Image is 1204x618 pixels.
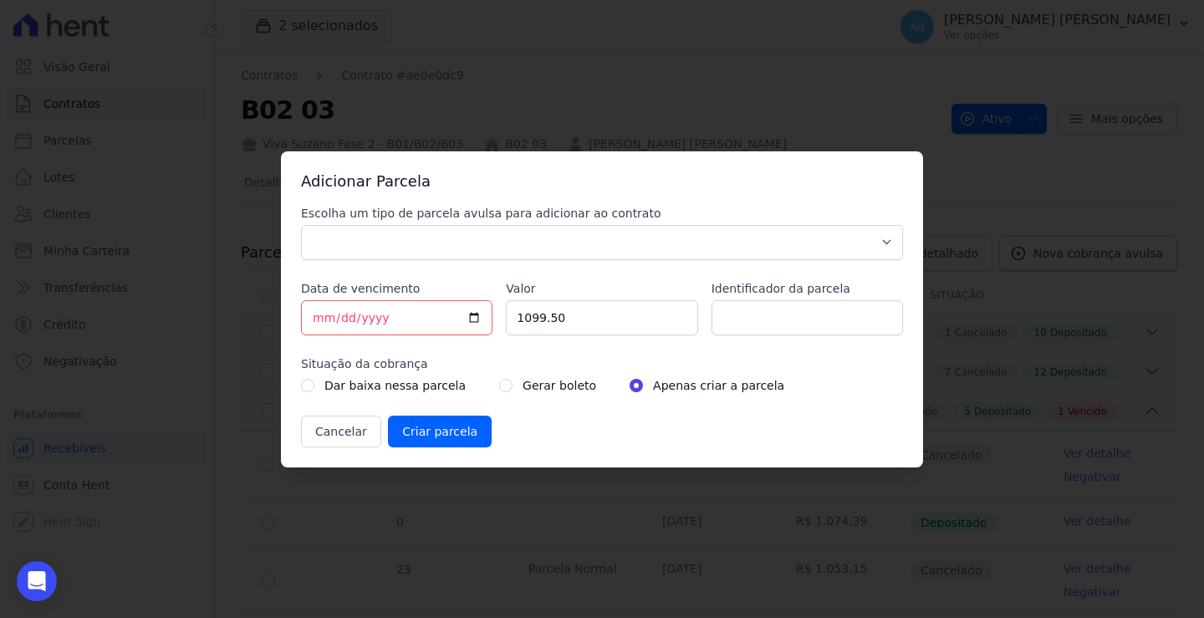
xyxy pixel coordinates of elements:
[506,280,697,297] label: Valor
[301,416,381,447] button: Cancelar
[523,375,596,396] label: Gerar boleto
[301,171,903,192] h3: Adicionar Parcela
[301,205,903,222] label: Escolha um tipo de parcela avulsa para adicionar ao contrato
[17,561,57,601] div: Open Intercom Messenger
[712,280,903,297] label: Identificador da parcela
[301,355,903,372] label: Situação da cobrança
[301,280,492,297] label: Data de vencimento
[653,375,784,396] label: Apenas criar a parcela
[324,375,466,396] label: Dar baixa nessa parcela
[388,416,492,447] input: Criar parcela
